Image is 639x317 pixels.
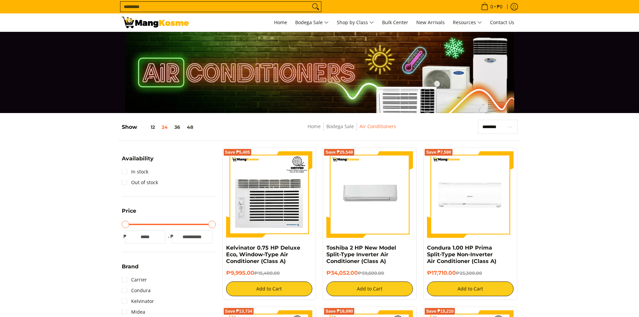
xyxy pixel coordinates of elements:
a: New Arrivals [413,13,448,32]
summary: Open [122,208,136,219]
del: ₱59,600.00 [358,270,384,276]
a: Home [308,123,321,129]
del: ₱25,300.00 [456,270,482,276]
a: Condura [122,285,151,296]
span: Save ₱7,590 [426,150,451,154]
button: 36 [171,124,183,130]
span: Shop by Class [337,18,374,27]
h6: ₱9,995.00 [226,270,313,276]
span: Home [274,19,287,25]
span: New Arrivals [416,19,445,25]
a: Air Conditioners [360,123,396,129]
button: Search [310,2,321,12]
a: Toshiba 2 HP New Model Split-Type Inverter Air Conditioner (Class A) [326,245,396,264]
a: In stock [122,166,148,177]
nav: Breadcrumbs [258,122,445,138]
a: Condura 1.00 HP Prima Split-Type Non-Inverter Air Conditioner (Class A) [427,245,496,264]
span: • [479,3,504,10]
span: Contact Us [490,19,514,25]
span: Price [122,208,136,214]
span: ₱ [169,233,175,240]
img: Bodega Sale Aircon l Mang Kosme: Home Appliances Warehouse Sale [122,17,189,28]
img: Condura 1.00 HP Prima Split-Type Non-Inverter Air Conditioner (Class A) [427,151,514,238]
button: 24 [158,124,171,130]
a: Out of stock [122,177,158,188]
span: Bodega Sale [295,18,329,27]
h6: ₱34,052.00 [326,270,413,276]
a: Kelvinator 0.75 HP Deluxe Eco, Window-Type Air Conditioner (Class A) [226,245,300,264]
a: Shop by Class [333,13,377,32]
h5: Show [122,124,197,130]
span: Save ₱5,405 [225,150,250,154]
span: Bulk Center [382,19,408,25]
a: Contact Us [487,13,518,32]
button: Add to Cart [226,281,313,296]
span: Save ₱25,548 [325,150,353,154]
span: ₱ [122,233,128,240]
button: Add to Cart [427,281,514,296]
a: Bodega Sale [292,13,332,32]
h6: ₱17,710.00 [427,270,514,276]
a: Resources [449,13,485,32]
button: 48 [183,124,197,130]
button: Add to Cart [326,281,413,296]
span: Save ₱13,734 [225,309,253,313]
button: 12 [137,124,158,130]
span: Availability [122,156,154,161]
a: Carrier [122,274,147,285]
span: ₱0 [496,4,503,9]
a: Bulk Center [379,13,412,32]
nav: Main Menu [196,13,518,32]
a: Kelvinator [122,296,154,307]
a: Bodega Sale [326,123,354,129]
span: Save ₱15,210 [426,309,454,313]
span: 0 [489,4,494,9]
summary: Open [122,156,154,166]
del: ₱15,400.00 [254,270,280,276]
img: Kelvinator 0.75 HP Deluxe Eco, Window-Type Air Conditioner (Class A) [226,151,313,238]
a: Home [271,13,290,32]
img: Toshiba 2 HP New Model Split-Type Inverter Air Conditioner (Class A) [326,151,413,238]
span: Resources [453,18,482,27]
span: Brand [122,264,139,269]
summary: Open [122,264,139,274]
span: Save ₱18,090 [325,309,353,313]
